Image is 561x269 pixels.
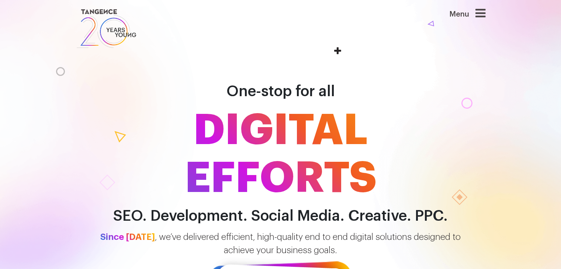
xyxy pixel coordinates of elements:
[226,84,335,99] span: One-stop for all
[100,233,155,241] span: Since [DATE]
[70,230,491,257] p: , we’ve delivered efficient, high-quality end to end digital solutions designed to achieve your b...
[76,7,137,50] img: logo SVG
[70,208,491,224] h2: SEO. Development. Social Media. Creative. PPC.
[70,106,491,202] span: DIGITAL EFFORTS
